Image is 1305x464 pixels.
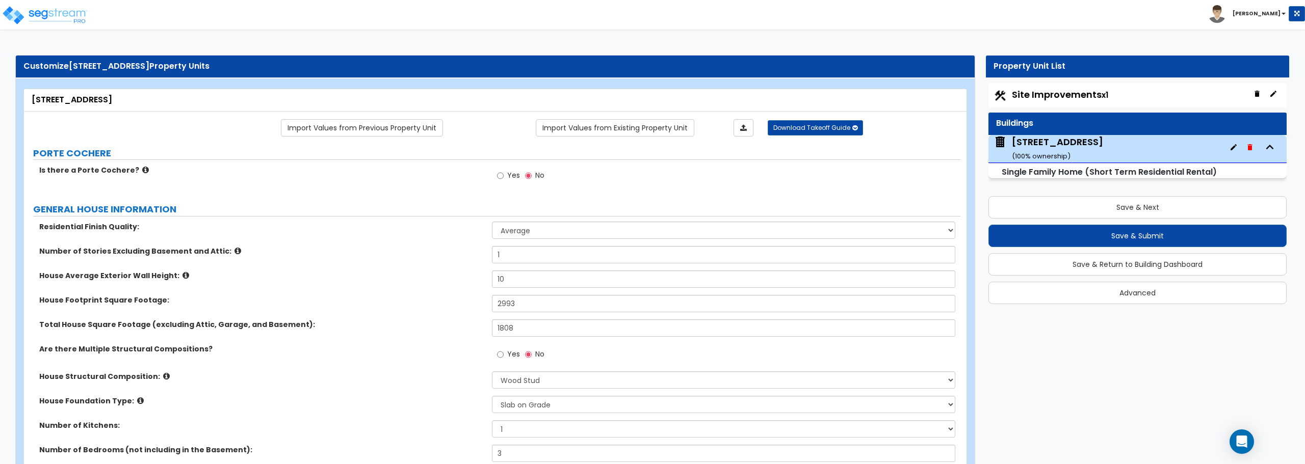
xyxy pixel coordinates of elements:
[988,225,1287,247] button: Save & Submit
[39,165,484,175] label: Is there a Porte Cochere?
[1012,135,1103,161] div: [STREET_ADDRESS]
[2,5,88,25] img: logo_pro_r.png
[23,61,967,72] div: Customize Property Units
[69,60,149,72] span: [STREET_ADDRESS]
[39,371,484,381] label: House Structural Composition:
[994,61,1282,72] div: Property Unit List
[1012,88,1108,101] span: Site Improvements
[994,135,1103,161] span: 5284 S 118th Rd
[1230,429,1254,454] div: Open Intercom Messenger
[39,270,484,281] label: House Average Exterior Wall Height:
[1208,5,1226,23] img: avatar.png
[137,397,144,404] i: click for more info!
[39,246,484,256] label: Number of Stories Excluding Basement and Attic:
[1012,151,1071,161] small: ( 100 % ownership)
[734,119,753,137] a: Import the dynamic attributes value through Excel sheet
[142,166,149,174] i: click for more info!
[39,396,484,406] label: House Foundation Type:
[768,120,863,135] button: Download Takeoff Guide
[535,349,544,359] span: No
[39,295,484,305] label: House Footprint Square Footage:
[33,203,960,216] label: GENERAL HOUSE INFORMATION
[535,170,544,180] span: No
[39,420,484,430] label: Number of Kitchens:
[182,271,189,279] i: click for more info!
[525,349,532,360] input: No
[1002,166,1217,178] small: Single Family Home (Short Term Residential Rental)
[1102,90,1108,100] small: x1
[39,445,484,455] label: Number of Bedrooms (not including in the Basement):
[988,253,1287,276] button: Save & Return to Building Dashboard
[39,319,484,330] label: Total House Square Footage (excluding Attic, Garage, and Basement):
[39,344,484,354] label: Are there Multiple Structural Compositions?
[281,119,443,137] a: Import the dynamic attribute values from previous properties.
[525,170,532,181] input: No
[988,196,1287,219] button: Save & Next
[507,349,520,359] span: Yes
[32,94,959,106] div: [STREET_ADDRESS]
[994,89,1007,102] img: Construction.png
[507,170,520,180] span: Yes
[988,282,1287,304] button: Advanced
[163,372,170,380] i: click for more info!
[234,247,241,255] i: click for more info!
[497,349,504,360] input: Yes
[1233,10,1281,17] b: [PERSON_NAME]
[994,135,1007,149] img: building.svg
[996,118,1279,129] div: Buildings
[497,170,504,181] input: Yes
[536,119,694,137] a: Import the dynamic attribute values from existing properties.
[773,123,850,132] span: Download Takeoff Guide
[39,222,484,232] label: Residential Finish Quality:
[33,147,960,160] label: PORTE COCHERE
